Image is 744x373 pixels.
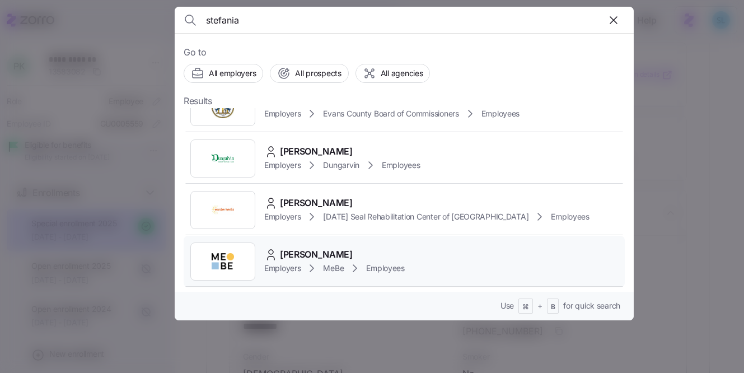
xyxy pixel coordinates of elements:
span: [PERSON_NAME] [280,196,353,210]
span: [PERSON_NAME] [280,248,353,262]
span: Employees [481,108,520,119]
button: All prospects [270,64,348,83]
img: Employer logo [212,199,234,221]
span: [DATE] Seal Rehabilitation Center of [GEOGRAPHIC_DATA] [323,211,528,222]
span: Evans County Board of Commissioners [323,108,458,119]
span: Dungarvin [323,160,359,171]
span: Employees [382,160,420,171]
button: All employers [184,64,263,83]
span: Use [500,300,514,311]
span: Employers [264,211,301,222]
span: Employers [264,160,301,171]
span: B [551,302,555,312]
span: Employers [264,108,301,119]
img: Employer logo [212,147,234,170]
span: Employees [366,263,404,274]
span: for quick search [563,300,620,311]
span: All agencies [381,68,423,79]
span: Employees [551,211,589,222]
button: All agencies [355,64,431,83]
span: [PERSON_NAME] [280,144,353,158]
span: Employers [264,263,301,274]
span: + [537,300,542,311]
span: MeBe [323,263,344,274]
img: Employer logo [212,250,234,273]
span: Results [184,94,212,108]
span: All employers [209,68,256,79]
span: Go to [184,45,625,59]
span: ⌘ [522,302,529,312]
span: All prospects [295,68,341,79]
